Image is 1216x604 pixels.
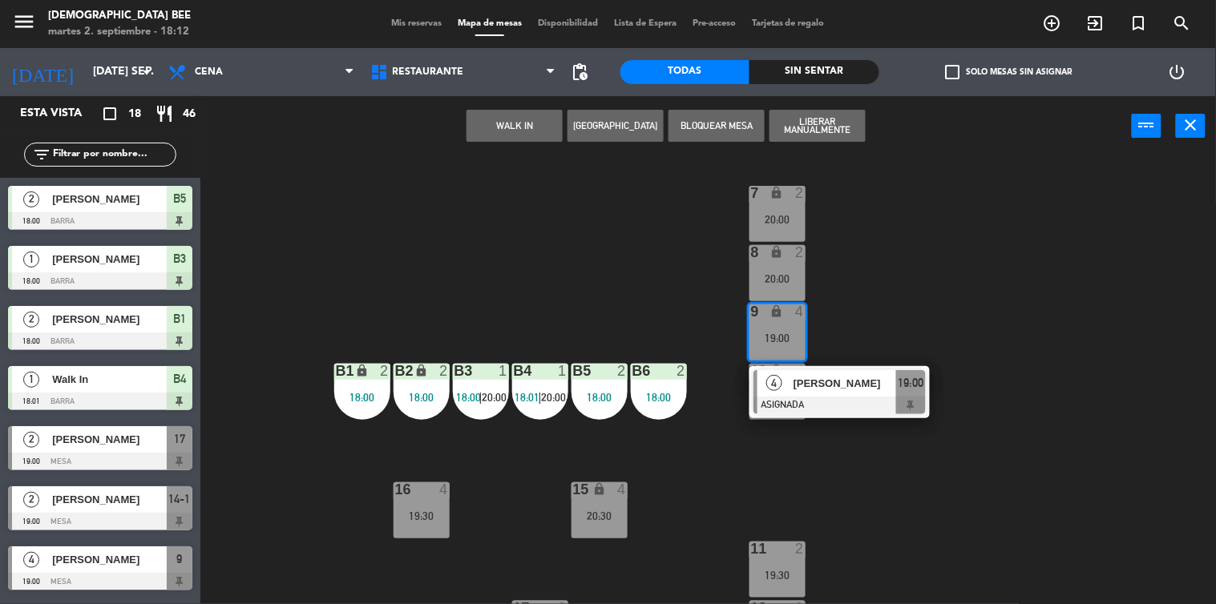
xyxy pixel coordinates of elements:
span: 1 [23,372,39,388]
i: crop_square [100,104,119,123]
div: 4 [795,364,805,378]
div: B3 [454,364,455,378]
span: [PERSON_NAME] [52,311,167,328]
span: 9 [177,550,183,569]
span: | [479,391,483,404]
span: B1 [173,309,186,328]
span: Walk In [52,371,167,388]
div: 2 [439,364,449,378]
span: 2 [23,312,39,328]
span: 4 [23,552,39,568]
div: 2 [677,364,686,378]
span: check_box_outline_blank [945,65,959,79]
span: | [539,391,542,404]
div: 20:30 [572,510,628,521]
div: 2 [795,542,805,556]
span: 20:00 [541,391,566,404]
div: 2 [380,364,390,378]
div: [DEMOGRAPHIC_DATA] Bee [48,8,191,24]
div: 9 [751,304,752,319]
div: 19:30 [749,570,806,581]
span: pending_actions [571,62,590,82]
i: power_input [1137,115,1157,135]
i: restaurant [155,104,174,123]
span: 17 [174,429,185,449]
div: 15 [573,482,574,497]
div: 10 [751,364,752,378]
i: lock [770,245,784,259]
i: lock [355,364,369,377]
span: 2 [23,191,39,207]
div: 1 [558,364,568,378]
button: power_input [1132,114,1161,138]
span: Pre-acceso [685,19,744,28]
div: B2 [395,364,396,378]
span: Disponibilidad [530,19,606,28]
i: power_settings_new [1168,62,1187,82]
div: 19:30 [394,510,450,521]
i: arrow_drop_down [137,62,156,82]
div: 20:00 [749,273,806,284]
div: 2 [795,245,805,260]
span: 1 [23,252,39,268]
span: [PERSON_NAME] [52,551,167,568]
span: 18:01 [515,391,540,404]
span: [PERSON_NAME] [52,491,167,508]
div: 16 [395,482,396,497]
i: close [1182,115,1201,135]
span: Mis reservas [383,19,450,28]
button: close [1176,114,1206,138]
div: Sin sentar [749,60,879,84]
div: B6 [632,364,633,378]
i: lock [770,186,784,199]
span: Mapa de mesas [450,19,530,28]
span: 4 [766,375,782,391]
span: Restaurante [393,66,464,78]
i: lock [770,364,784,377]
div: 4 [439,482,449,497]
div: 8 [751,245,752,260]
span: 19:00 [898,373,923,393]
div: martes 2. septiembre - 18:12 [48,24,191,40]
div: 2 [795,186,805,200]
i: exit_to_app [1086,14,1105,33]
i: menu [12,10,36,34]
div: Todas [620,60,750,84]
div: B1 [336,364,337,378]
div: 7 [751,186,752,200]
button: WALK IN [467,110,563,142]
div: 11 [751,542,752,556]
div: Esta vista [8,104,115,123]
div: B5 [573,364,574,378]
i: turned_in_not [1129,14,1149,33]
span: [PERSON_NAME] [52,251,167,268]
span: 18:00 [456,391,481,404]
div: 2 [617,364,627,378]
button: Liberar Manualmente [770,110,866,142]
div: 19:00 [749,332,806,344]
i: search [1173,14,1192,33]
span: B4 [173,369,186,389]
input: Filtrar por nombre... [51,146,176,163]
i: lock [592,482,606,496]
span: 14-1 [169,489,191,509]
div: 20:00 [749,214,806,225]
div: 4 [795,304,805,319]
button: Bloquear Mesa [669,110,765,142]
span: 20:00 [482,391,507,404]
span: Lista de Espera [606,19,685,28]
div: 4 [617,482,627,497]
i: filter_list [32,145,51,164]
span: Tarjetas de regalo [744,19,833,28]
span: 2 [23,432,39,448]
span: Cena [195,66,223,78]
span: [PERSON_NAME] [52,191,167,207]
span: B3 [173,249,186,268]
div: 18:00 [334,392,390,403]
i: lock [414,364,428,377]
button: [GEOGRAPHIC_DATA] [568,110,664,142]
span: 2 [23,492,39,508]
span: B5 [173,189,186,208]
button: menu [12,10,36,39]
